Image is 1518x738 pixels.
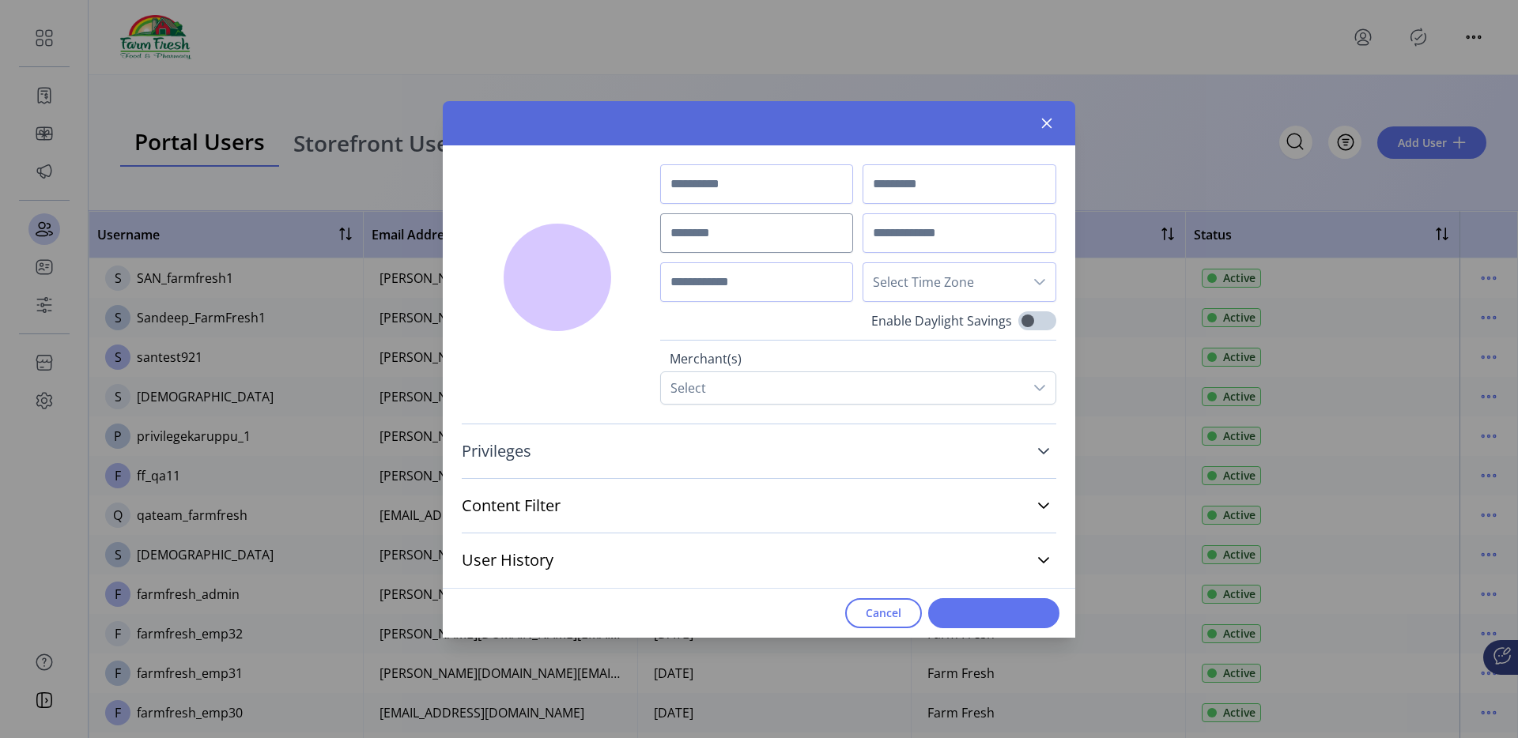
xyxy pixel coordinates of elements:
[661,372,716,404] div: Select
[462,543,1056,578] a: User History
[866,604,901,621] span: Cancel
[462,498,561,514] span: Content Filter
[462,443,531,459] span: Privileges
[1024,263,1055,301] div: dropdown trigger
[845,598,922,628] button: Cancel
[863,263,1024,301] span: Select Time Zone
[670,349,1047,371] label: Merchant(s)
[462,488,1056,523] a: Content Filter
[871,311,1012,330] label: Enable Daylight Savings
[462,434,1056,469] a: Privileges
[462,552,553,568] span: User History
